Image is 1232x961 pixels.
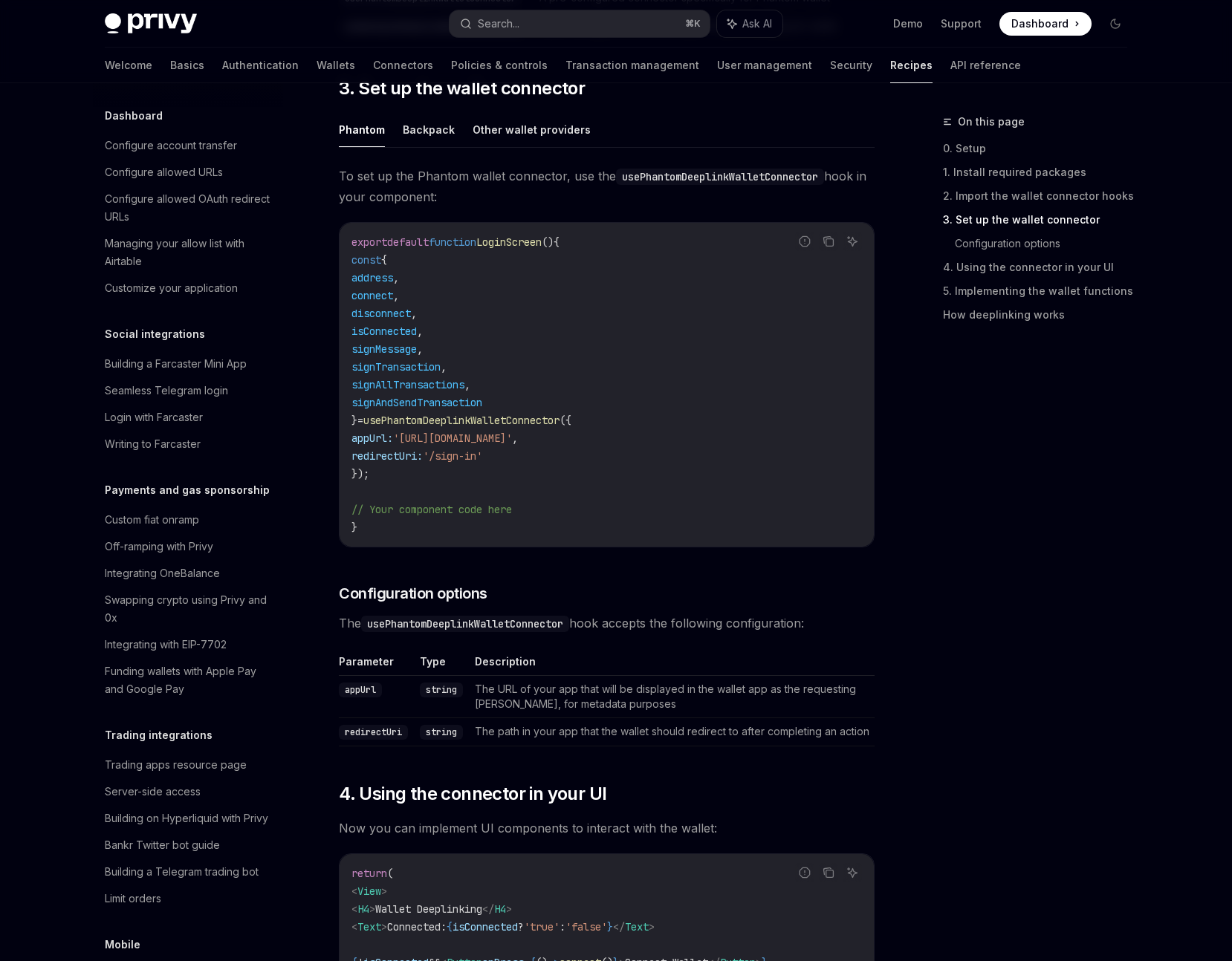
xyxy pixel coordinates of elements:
[512,431,518,445] span: ,
[373,48,433,83] a: Connectors
[351,902,357,916] span: <
[943,279,1139,303] a: 5. Implementing the wallet functions
[843,232,862,251] button: Ask AI
[494,902,506,916] span: H4
[393,271,399,284] span: ,
[93,275,283,302] a: Customize your application
[393,431,512,445] span: '[URL][DOMAIN_NAME]'
[613,920,625,934] span: </
[542,235,554,249] span: ()
[351,271,393,284] span: address
[351,396,482,409] span: signAndSendTransaction
[943,208,1139,232] a: 3. Set up the wallet connector
[93,885,283,912] a: Limit orders
[554,235,560,249] span: {
[93,132,283,159] a: Configure account transfer
[417,342,423,356] span: ,
[93,431,283,457] a: Writing to Farcaster
[105,279,238,297] div: Customize your application
[105,863,259,881] div: Building a Telegram trading bot
[93,778,283,805] a: Server-side access
[420,725,463,740] code: string
[105,435,201,453] div: Writing to Farcaster
[105,636,227,654] div: Integrating with EIP-7702
[423,449,482,463] span: '/sign-in'
[518,920,524,934] span: ?
[607,920,613,934] span: }
[506,902,512,916] span: >
[93,805,283,832] a: Building on Hyperliquid with Privy
[387,867,393,880] span: (
[464,378,470,391] span: ,
[105,756,247,774] div: Trading apps resource page
[105,190,274,226] div: Configure allowed OAuth redirect URLs
[830,48,872,83] a: Security
[958,113,1025,131] span: On this page
[105,836,220,854] div: Bankr Twitter bot guide
[943,184,1139,208] a: 2. Import the wallet connector hooks
[93,560,283,587] a: Integrating OneBalance
[93,377,283,404] a: Seamless Telegram login
[476,235,542,249] span: LoginScreen
[105,809,268,827] div: Building on Hyperliquid with Privy
[717,10,782,37] button: Ask AI
[339,654,414,676] th: Parameter
[339,613,875,633] span: The hook accepts the following configuration:
[351,307,411,320] span: disconnect
[482,902,494,916] span: </
[105,662,274,698] div: Funding wallets with Apple Pay and Google Pay
[351,325,417,338] span: isConnected
[560,414,571,427] span: ({
[317,48,355,83] a: Wallets
[105,564,220,582] div: Integrating OneBalance
[351,521,357,534] span: }
[357,920,381,934] span: Text
[351,253,381,267] span: const
[351,342,417,356] span: signMessage
[941,16,982,31] a: Support
[649,920,655,934] span: >
[469,718,875,746] td: The path in your app that the wallet should redirect to after completing an action
[943,255,1139,279] a: 4. Using the connector in your UI
[369,902,375,916] span: >
[685,18,701,30] span: ⌘ K
[93,832,283,859] a: Bankr Twitter bot guide
[478,15,519,33] div: Search...
[387,920,447,934] span: Connected:
[93,186,283,230] a: Configure allowed OAuth redirect URLs
[565,48,699,83] a: Transaction management
[105,163,223,181] div: Configure allowed URLs
[351,885,357,898] span: <
[387,235,429,249] span: default
[560,920,565,934] span: :
[524,920,560,934] span: 'true'
[357,902,369,916] span: H4
[105,355,247,373] div: Building a Farcaster Mini App
[93,658,283,703] a: Funding wallets with Apple Pay and Google Pay
[105,325,205,343] h5: Social integrations
[93,752,283,778] a: Trading apps resource page
[351,360,441,374] span: signTransaction
[93,351,283,377] a: Building a Farcaster Mini App
[351,431,393,445] span: appUrl:
[105,890,161,908] div: Limit orders
[1103,12,1127,36] button: Toggle dark mode
[943,160,1139,184] a: 1. Install required packages
[819,863,838,882] button: Copy the contents from the code block
[351,235,387,249] span: export
[843,863,862,882] button: Ask AI
[105,235,274,270] div: Managing your allow list with Airtable
[339,725,408,740] code: redirectUri
[393,289,399,302] span: ,
[339,818,875,838] span: Now you can implement UI components to interact with the wallet:
[363,414,560,427] span: usePhantomDeeplinkWalletConnector
[351,467,369,480] span: });
[403,112,455,147] button: Backpack
[625,920,649,934] span: Text
[93,159,283,186] a: Configure allowed URLs
[451,48,548,83] a: Policies & controls
[450,10,710,37] button: Search...⌘K
[717,48,812,83] a: User management
[1011,16,1069,31] span: Dashboard
[453,920,518,934] span: isConnected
